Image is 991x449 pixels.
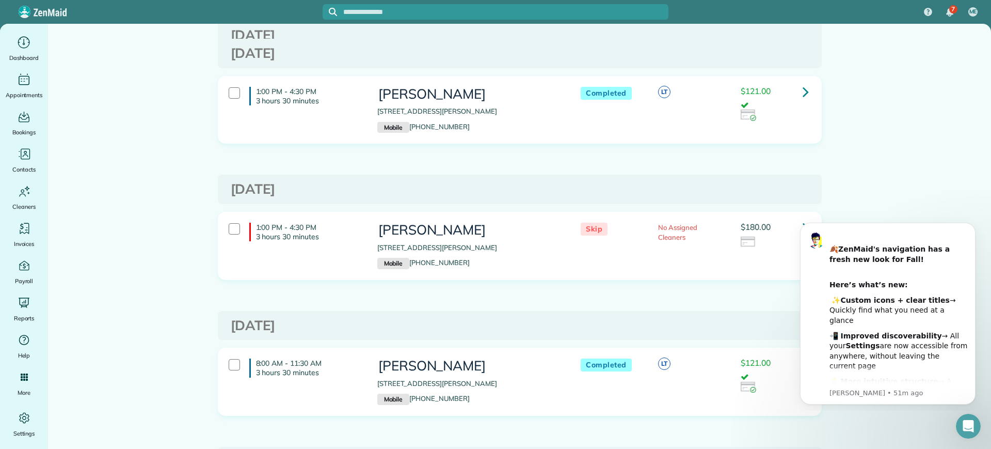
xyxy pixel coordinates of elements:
h4: 8:00 AM - 11:30 AM [249,359,362,377]
img: icon_credit_card_success-27c2c4fc500a7f1a58a13ef14842cb958d03041fefb464fd2e53c949a5770e83.png [741,110,756,121]
span: Bookings [12,127,36,137]
a: Contacts [4,146,44,175]
span: Invoices [14,239,35,249]
p: [STREET_ADDRESS][PERSON_NAME] [377,106,560,117]
span: ME [969,8,977,16]
a: Mobile[PHONE_NUMBER] [377,122,470,131]
img: icon_credit_card_success-27c2c4fc500a7f1a58a13ef14842cb958d03041fefb464fd2e53c949a5770e83.png [741,382,756,393]
h3: [PERSON_NAME] [377,359,560,374]
span: 7 [951,5,955,13]
span: LT [658,358,670,370]
span: LT [658,86,670,98]
p: Message from Alexandre, sent 51m ago [45,175,183,184]
button: Focus search [323,8,337,16]
p: 3 hours 30 minutes [256,96,362,105]
span: Completed [581,359,632,371]
span: Completed [581,87,632,100]
h4: 1:00 PM - 4:30 PM [249,87,362,105]
h3: [DATE] [231,318,809,333]
div: 💡﻿ → A smoother experience for both new and longtime users ​ [45,163,183,204]
a: Reports [4,295,44,323]
span: Reports [14,313,35,323]
p: [STREET_ADDRESS][PERSON_NAME] [377,379,560,389]
h3: [PERSON_NAME] [377,223,560,238]
b: More intuitive structure [56,164,153,172]
a: Mobile[PHONE_NUMBER] [377,258,470,267]
iframe: Intercom live chat [956,414,981,439]
small: Mobile [377,394,409,405]
a: Settings [4,410,44,439]
a: Dashboard [4,34,44,63]
h3: [PERSON_NAME] [377,87,560,102]
span: Help [18,350,30,361]
p: [STREET_ADDRESS][PERSON_NAME] [377,243,560,253]
a: Appointments [4,71,44,100]
p: 3 hours 30 minutes [256,368,362,377]
a: Bookings [4,109,44,137]
span: No Assigned Cleaners [658,223,697,242]
span: Cleaners [12,202,36,212]
small: Mobile [377,122,409,133]
span: Payroll [15,276,34,286]
h3: [DATE] [231,46,809,61]
a: Cleaners [4,183,44,212]
span: Contacts [12,164,36,175]
span: Settings [13,428,35,439]
a: Mobile[PHONE_NUMBER] [377,394,470,402]
h3: [DATE] [231,182,809,197]
span: $121.00 [741,358,771,368]
span: $121.00 [741,86,771,96]
span: Dashboard [9,53,39,63]
iframe: Intercom notifications message [785,213,991,411]
svg: Focus search [329,8,337,16]
h3: [DATE] [231,28,809,43]
span: $180.00 [741,222,771,232]
a: Invoices [4,220,44,249]
span: More [18,388,30,398]
p: 3 hours 30 minutes [256,232,362,241]
small: Mobile [377,258,409,269]
div: 7 unread notifications [939,1,961,24]
span: Appointments [6,90,43,100]
span: Skip [581,223,608,236]
a: Payroll [4,257,44,286]
a: Help [4,332,44,361]
h4: 1:00 PM - 4:30 PM [249,223,362,241]
img: icon_credit_card_neutral-3d9a980bd25ce6dbb0f2033d7200983694762465c175678fcbc2d8f4bc43548e.png [741,237,756,248]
